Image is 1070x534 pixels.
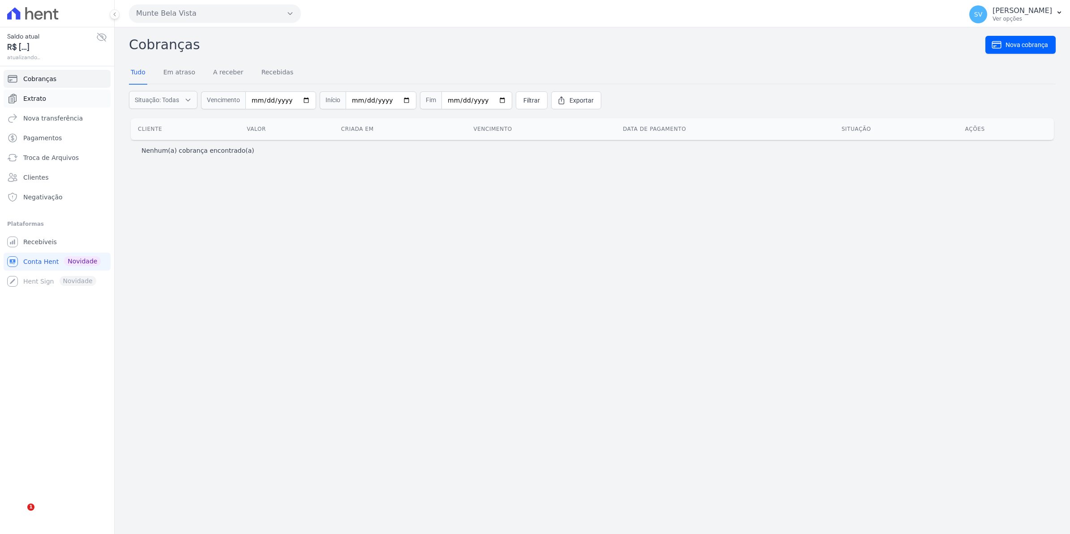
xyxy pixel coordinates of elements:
span: R$ [...] [7,41,96,53]
span: Conta Hent [23,257,59,266]
th: Valor [240,118,334,140]
p: Ver opções [993,15,1052,22]
th: Cliente [131,118,240,140]
th: Situação [835,118,958,140]
a: Recebíveis [4,233,111,251]
th: Vencimento [466,118,616,140]
span: Pagamentos [23,133,62,142]
a: Clientes [4,168,111,186]
a: Em atraso [162,61,197,85]
button: Situação: Todas [129,91,197,109]
a: A receber [211,61,245,85]
a: Recebidas [260,61,295,85]
p: [PERSON_NAME] [993,6,1052,15]
span: Situação: Todas [135,95,179,104]
a: Negativação [4,188,111,206]
span: Fim [420,91,441,109]
a: Nova transferência [4,109,111,127]
a: Tudo [129,61,147,85]
span: Extrato [23,94,46,103]
span: atualizando... [7,53,96,61]
span: Novidade [64,256,101,266]
span: Clientes [23,173,48,182]
iframe: Intercom live chat [9,504,30,525]
span: Filtrar [523,96,540,105]
span: Cobranças [23,74,56,83]
a: Exportar [551,91,601,109]
a: Cobranças [4,70,111,88]
span: Exportar [569,96,594,105]
h2: Cobranças [129,34,985,55]
p: Nenhum(a) cobrança encontrado(a) [141,146,254,155]
span: Saldo atual [7,32,96,41]
span: Nova transferência [23,114,83,123]
a: Nova cobrança [985,36,1056,54]
a: Filtrar [516,91,548,109]
span: Início [320,91,346,109]
a: Extrato [4,90,111,108]
button: Munte Bela Vista [129,4,301,22]
span: 1 [27,504,34,511]
div: Plataformas [7,219,107,229]
a: Conta Hent Novidade [4,253,111,271]
button: SV [PERSON_NAME] Ver opções [962,2,1070,27]
span: Nova cobrança [1006,40,1048,49]
th: Criada em [334,118,467,140]
a: Troca de Arquivos [4,149,111,167]
span: SV [974,11,982,17]
span: Vencimento [201,91,245,109]
th: Ações [958,118,1054,140]
span: Recebíveis [23,237,57,246]
nav: Sidebar [7,70,107,290]
th: Data de pagamento [616,118,834,140]
a: Pagamentos [4,129,111,147]
span: Troca de Arquivos [23,153,79,162]
span: Negativação [23,193,63,202]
